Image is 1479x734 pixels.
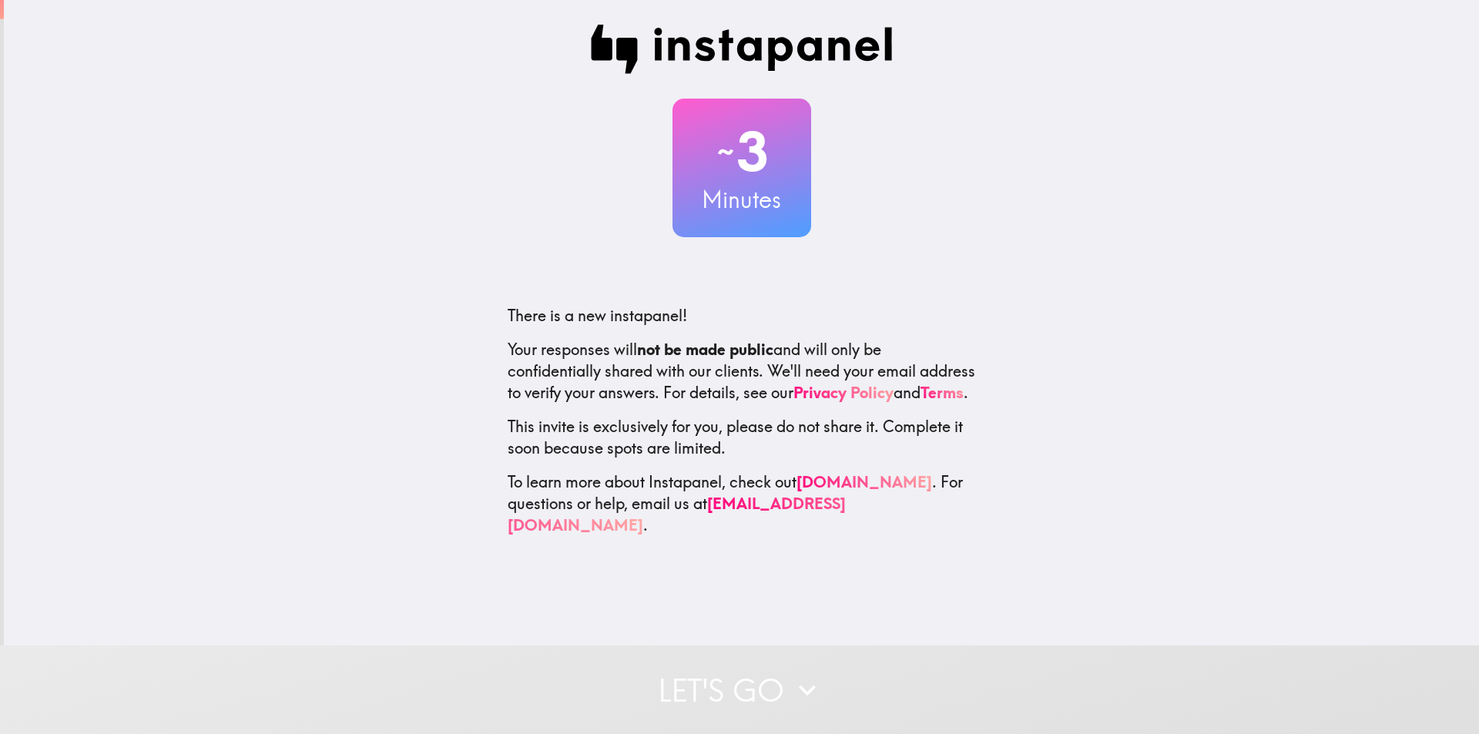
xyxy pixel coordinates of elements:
b: not be made public [637,340,773,359]
p: This invite is exclusively for you, please do not share it. Complete it soon because spots are li... [508,416,976,459]
span: There is a new instapanel! [508,306,687,325]
a: [DOMAIN_NAME] [797,472,932,491]
span: ~ [715,129,736,175]
p: Your responses will and will only be confidentially shared with our clients. We'll need your emai... [508,339,976,404]
h2: 3 [672,120,811,183]
img: Instapanel [591,25,893,74]
h3: Minutes [672,183,811,216]
a: Terms [921,383,964,402]
p: To learn more about Instapanel, check out . For questions or help, email us at . [508,471,976,536]
a: Privacy Policy [793,383,894,402]
a: [EMAIL_ADDRESS][DOMAIN_NAME] [508,494,846,535]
